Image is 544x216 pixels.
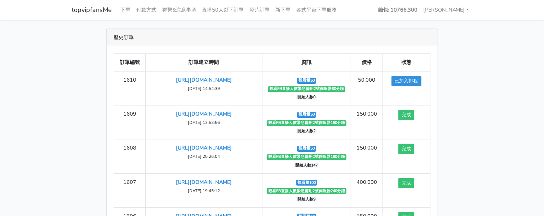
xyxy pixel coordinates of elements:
a: [URL][DOMAIN_NAME] [176,144,232,151]
td: 1609 [114,105,146,139]
small: [DATE] 19:45:12 [188,188,220,194]
div: 歷史訂單 [107,29,438,46]
small: [DATE] 20:26:04 [188,154,220,159]
a: 聯繫&注意事項 [160,3,199,17]
small: [DATE] 13:53:56 [188,120,220,125]
a: 下單 [118,3,134,17]
a: [URL][DOMAIN_NAME] [176,76,232,83]
a: 新下單 [273,3,294,17]
span: 觀看量50 [297,112,317,118]
span: 觀看FB直播人數緊急備用2號伺服器180分鐘 [267,120,347,126]
span: 開始人數0 [296,95,317,100]
a: topvipfansMe [72,3,112,17]
th: 狀態 [382,54,430,72]
span: 觀看量50 [297,78,317,83]
button: 已加入排程 [392,76,421,86]
span: 開始人數2 [296,129,317,134]
span: 觀看FB直播人數緊急備用2號伺服器60分鐘 [268,86,346,92]
button: 完成 [398,178,414,189]
span: 觀看FB直播人數緊急備用2號伺服器240分鐘 [267,188,347,194]
th: 訂單編號 [114,54,146,72]
a: [URL][DOMAIN_NAME] [176,110,232,117]
button: 完成 [398,144,414,154]
td: 150.000 [351,105,383,139]
span: 觀看量50 [297,146,317,152]
a: 直播50人以下訂單 [199,3,247,17]
a: 錢包: 10766.300 [375,3,420,17]
th: 訂單建立時間 [146,54,262,72]
span: 開始人數9 [296,196,317,202]
span: 觀看量100 [296,180,318,186]
span: 觀看FB直播人數緊急備用2號伺服器180分鐘 [267,154,347,160]
a: [URL][DOMAIN_NAME] [176,178,232,186]
a: 影片訂單 [247,3,273,17]
td: 1607 [114,173,146,207]
th: 資訊 [262,54,351,72]
a: 各式平台下單服務 [294,3,340,17]
strong: 錢包: 10766.300 [378,6,417,13]
th: 價格 [351,54,383,72]
td: 150.000 [351,139,383,173]
a: [PERSON_NAME] [420,3,472,17]
td: 50.000 [351,71,383,105]
small: [DATE] 14:54:39 [188,86,220,91]
a: 付款方式 [134,3,160,17]
td: 400.000 [351,173,383,207]
button: 完成 [398,110,414,120]
td: 1610 [114,71,146,105]
span: 開始人數147 [294,163,319,168]
td: 1608 [114,139,146,173]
